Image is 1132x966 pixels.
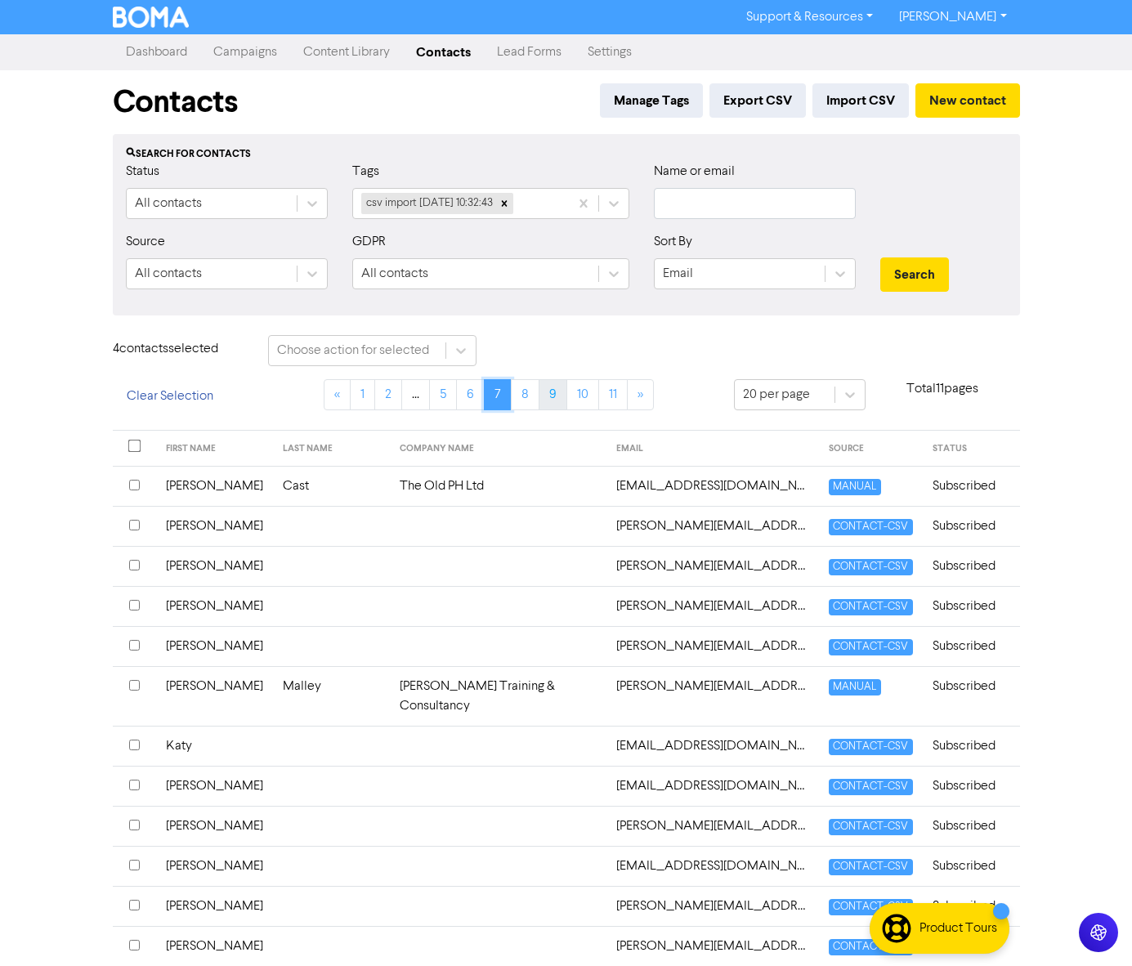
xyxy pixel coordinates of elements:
td: [PERSON_NAME] [156,766,273,806]
button: Search [880,257,949,292]
div: All contacts [135,264,202,284]
th: SOURCE [819,431,922,467]
div: csv import [DATE] 10:32:43 [361,193,495,214]
td: [PERSON_NAME] [156,546,273,586]
a: Page 10 [566,379,599,410]
td: [PERSON_NAME] [156,886,273,926]
td: Subscribed [923,586,1020,626]
td: lee@atkinmaintenance.com [606,886,819,926]
button: Export CSV [709,83,806,118]
td: [PERSON_NAME] [156,506,273,546]
span: CONTACT-CSV [829,939,912,955]
td: lara@onsidesports.co.uk [606,846,819,886]
label: Sort By [654,232,692,252]
td: katie@katiemalley.co.uk [606,666,819,726]
div: Search for contacts [126,147,1007,162]
a: Page 6 [456,379,485,410]
td: Subscribed [923,766,1020,806]
div: 20 per page [743,385,810,405]
a: Content Library [290,36,403,69]
div: Email [663,264,693,284]
td: julie@ismwaste.co.uk [606,506,819,546]
th: EMAIL [606,431,819,467]
span: CONTACT-CSV [829,819,912,834]
h6: 4 contact s selected [113,342,244,357]
span: CONTACT-CSV [829,779,912,794]
td: keithmason19@ntlworld.com [606,766,819,806]
td: Subscribed [923,626,1020,666]
td: julie@lakeside-services.com [606,546,819,586]
td: Subscribed [923,806,1020,846]
div: All contacts [361,264,428,284]
td: [PERSON_NAME] [156,586,273,626]
p: Total 11 pages [866,379,1020,399]
iframe: Chat Widget [1050,888,1132,966]
span: CONTACT-CSV [829,899,912,915]
a: Support & Resources [733,4,886,30]
th: STATUS [923,431,1020,467]
th: COMPANY NAME [390,431,607,467]
span: CONTACT-CSV [829,859,912,874]
span: CONTACT-CSV [829,519,912,534]
a: Page 2 [374,379,402,410]
a: [PERSON_NAME] [886,4,1019,30]
td: Subscribed [923,546,1020,586]
button: New contact [915,83,1020,118]
span: MANUAL [829,479,880,494]
a: Contacts [403,36,484,69]
span: CONTACT-CSV [829,559,912,575]
td: [PERSON_NAME] [156,846,273,886]
a: Dashboard [113,36,200,69]
a: Page 1 [350,379,375,410]
td: Subscribed [923,846,1020,886]
div: All contacts [135,194,202,213]
a: « [324,379,351,410]
button: Manage Tags [600,83,703,118]
th: FIRST NAME [156,431,273,467]
a: Page 9 [539,379,567,410]
span: MANUAL [829,679,880,695]
a: Page 8 [511,379,539,410]
a: » [627,379,654,410]
td: Subscribed [923,726,1020,766]
span: CONTACT-CSV [829,599,912,615]
span: CONTACT-CSV [829,639,912,655]
td: katy@crossplanthire.com [606,726,819,766]
a: Page 5 [429,379,457,410]
td: [PERSON_NAME] Training & Consultancy [390,666,607,726]
a: Page 11 [598,379,628,410]
img: BOMA Logo [113,7,190,28]
a: Lead Forms [484,36,575,69]
td: lee@dturnerandson.co.uk [606,926,819,966]
td: Subscribed [923,886,1020,926]
td: juliacast@hotmail.co.uk [606,466,819,506]
td: kyle.spservices@gmail.com [606,806,819,846]
td: Cast [273,466,390,506]
td: [PERSON_NAME] [156,926,273,966]
td: [PERSON_NAME] [156,666,273,726]
th: LAST NAME [273,431,390,467]
label: Status [126,162,159,181]
td: The Old PH Ltd [390,466,607,506]
button: Import CSV [812,83,909,118]
span: CONTACT-CSV [829,739,912,754]
label: GDPR [352,232,386,252]
div: Choose action for selected [277,341,429,360]
td: [PERSON_NAME] [156,466,273,506]
a: Page 7 is your current page [484,379,512,410]
a: Settings [575,36,645,69]
td: kate@mckenziemartin.co.uk [606,586,819,626]
td: Subscribed [923,466,1020,506]
td: Malley [273,666,390,726]
td: [PERSON_NAME] [156,806,273,846]
td: [PERSON_NAME] [156,626,273,666]
label: Tags [352,162,379,181]
td: Katy [156,726,273,766]
h1: Contacts [113,83,238,121]
label: Name or email [654,162,735,181]
button: Clear Selection [113,379,227,414]
td: Subscribed [923,506,1020,546]
label: Source [126,232,165,252]
a: Campaigns [200,36,290,69]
